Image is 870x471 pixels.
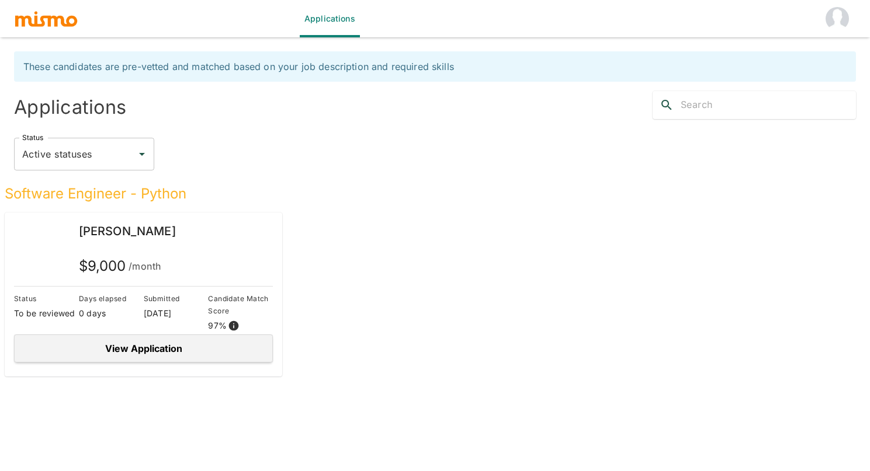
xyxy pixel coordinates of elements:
[23,61,454,72] span: These candidates are pre-vetted and matched based on your job description and required skills
[14,334,273,362] button: View Application
[14,222,49,257] img: 376wd3u8mv3svdvjigsuyp8bie3e
[653,91,681,119] button: search
[22,132,43,142] label: Status
[79,257,161,275] h5: $ 9,000
[681,96,856,114] input: Search
[14,308,79,319] p: To be reviewed
[826,7,849,30] img: Jinal Jhaveri
[144,308,209,319] p: [DATE]
[208,320,227,332] p: 97 %
[144,292,209,305] p: Submitted
[79,308,144,319] p: 0 days
[14,96,431,119] h4: Applications
[79,292,144,305] p: Days elapsed
[14,10,78,27] img: logo
[14,292,79,305] p: Status
[129,258,161,274] span: /month
[79,224,176,238] span: [PERSON_NAME]
[134,146,150,162] button: Open
[228,320,240,332] svg: View resume score details
[5,184,856,203] h5: Software Engineer - Python
[208,292,273,317] p: Candidate Match Score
